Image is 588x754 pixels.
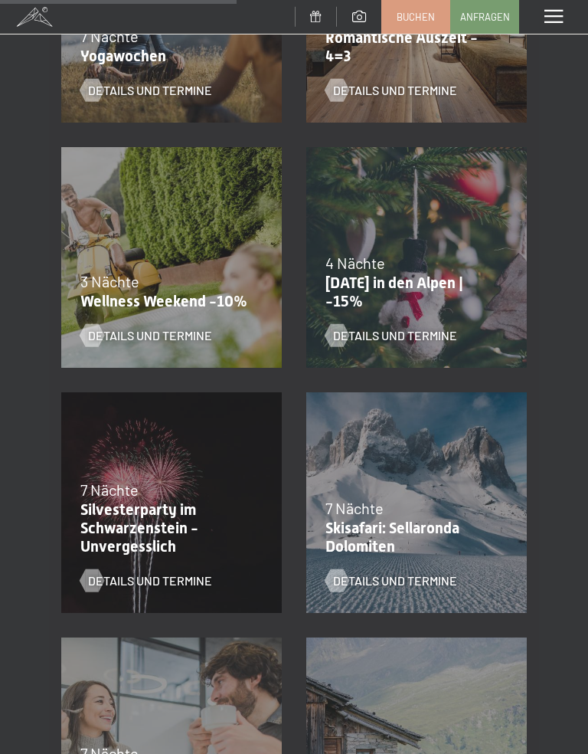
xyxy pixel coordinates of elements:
p: Skisafari: Sellaronda Dolomiten [325,519,500,556]
a: Anfragen [451,1,518,33]
span: Details und Termine [88,327,212,344]
span: Anfragen [460,10,510,24]
a: Details und Termine [325,327,457,344]
a: Details und Termine [80,327,212,344]
a: Details und Termine [80,572,212,589]
span: Details und Termine [88,572,212,589]
span: 7 Nächte [80,27,139,45]
a: Details und Termine [325,572,457,589]
a: Details und Termine [80,82,212,99]
span: 4 Nächte [325,254,385,272]
span: 7 Nächte [325,499,384,517]
p: Yogawochen [80,47,255,65]
span: Details und Termine [333,327,457,344]
span: Details und Termine [333,82,457,99]
p: Wellness Weekend -10% [80,292,255,310]
span: Details und Termine [333,572,457,589]
span: Details und Termine [88,82,212,99]
p: Silvesterparty im Schwarzenstein - Unvergesslich [80,500,255,556]
span: Buchen [397,10,435,24]
p: Romantische Auszeit - 4=3 [325,28,500,65]
p: [DATE] in den Alpen | -15% [325,274,500,310]
a: Buchen [382,1,449,33]
a: Details und Termine [325,82,457,99]
span: 3 Nächte [80,272,139,290]
span: 7 Nächte [80,480,139,499]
